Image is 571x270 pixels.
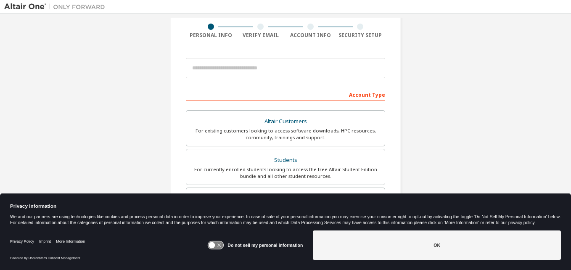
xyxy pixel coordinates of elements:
[236,32,286,39] div: Verify Email
[186,87,385,101] div: Account Type
[191,127,380,141] div: For existing customers looking to access software downloads, HPC resources, community, trainings ...
[186,32,236,39] div: Personal Info
[191,154,380,166] div: Students
[285,32,336,39] div: Account Info
[191,116,380,127] div: Altair Customers
[191,166,380,180] div: For currently enrolled students looking to access the free Altair Student Edition bundle and all ...
[336,32,386,39] div: Security Setup
[4,3,109,11] img: Altair One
